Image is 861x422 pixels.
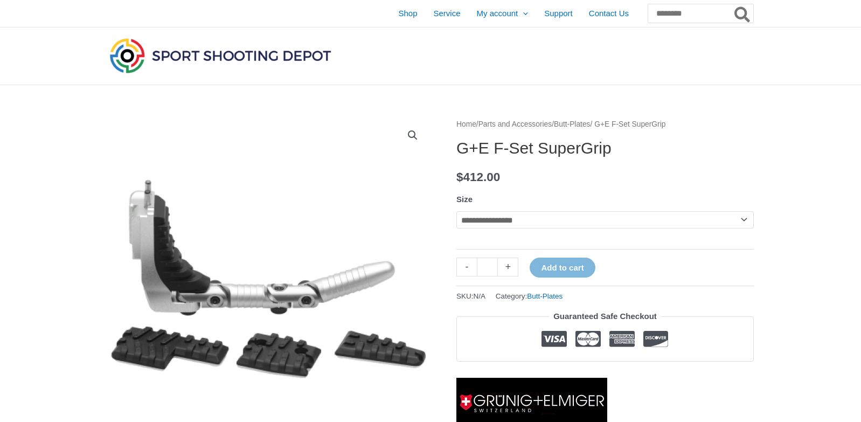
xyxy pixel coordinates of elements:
a: Home [456,120,476,128]
input: Product quantity [477,258,498,276]
span: N/A [474,292,486,300]
a: Butt-Plates [554,120,590,128]
legend: Guaranteed Safe Checkout [549,309,661,324]
h1: G+E F-Set SuperGrip [456,139,754,158]
a: View full-screen image gallery [403,126,422,145]
a: + [498,258,518,276]
nav: Breadcrumb [456,117,754,132]
a: Butt-Plates [527,292,563,300]
button: Search [732,4,753,23]
button: Add to cart [530,258,595,278]
label: Size [456,195,473,204]
img: Sport Shooting Depot [107,36,334,75]
span: $ [456,170,463,184]
a: - [456,258,477,276]
span: Category: [496,289,563,303]
span: SKU: [456,289,485,303]
a: Parts and Accessories [478,120,552,128]
bdi: 412.00 [456,170,500,184]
